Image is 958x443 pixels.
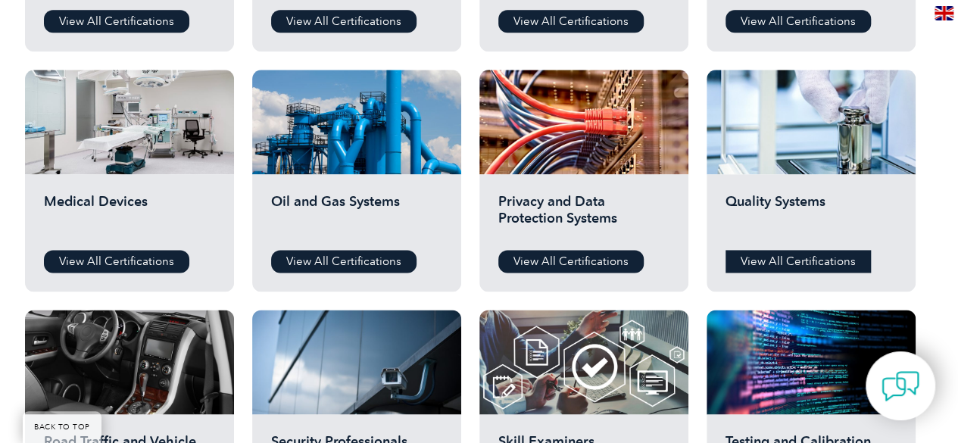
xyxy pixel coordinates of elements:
a: View All Certifications [271,250,417,273]
h2: Privacy and Data Protection Systems [498,193,669,239]
h2: Oil and Gas Systems [271,193,442,239]
h2: Quality Systems [726,193,897,239]
img: contact-chat.png [882,367,919,405]
a: View All Certifications [498,250,644,273]
a: View All Certifications [726,10,871,33]
img: en [935,6,953,20]
a: View All Certifications [498,10,644,33]
h2: Medical Devices [44,193,215,239]
a: View All Certifications [44,10,189,33]
a: BACK TO TOP [23,411,101,443]
a: View All Certifications [271,10,417,33]
a: View All Certifications [44,250,189,273]
a: View All Certifications [726,250,871,273]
